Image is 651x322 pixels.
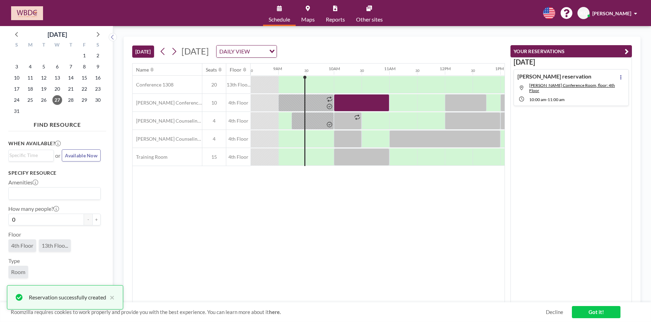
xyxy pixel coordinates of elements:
span: Tuesday, August 12, 2025 [39,73,49,83]
span: 15 [202,154,226,160]
div: 30 [471,68,475,73]
div: M [24,41,37,50]
span: Saturday, August 9, 2025 [93,62,103,72]
div: 1PM [495,66,504,71]
label: Floor [8,231,21,238]
label: Amenities [8,179,38,186]
div: 9AM [273,66,282,71]
input: Search for option [252,47,265,56]
span: [PERSON_NAME] Counseling Room [133,118,202,124]
div: Search for option [9,150,53,160]
span: or [55,152,60,159]
span: Wednesday, August 20, 2025 [52,84,62,94]
span: Saturday, August 16, 2025 [93,73,103,83]
span: Thursday, August 21, 2025 [66,84,76,94]
span: Saturday, August 30, 2025 [93,95,103,105]
span: Friday, August 15, 2025 [79,73,89,83]
h4: FIND RESOURCE [8,118,106,128]
div: Name [136,67,149,73]
span: Sunday, August 10, 2025 [12,73,22,83]
span: Sunday, August 24, 2025 [12,95,22,105]
span: Roomzilla requires cookies to work properly and provide you with the best experience. You can lea... [11,309,546,315]
span: Sunday, August 31, 2025 [12,106,22,116]
span: [PERSON_NAME] Counseling Room [133,136,202,142]
div: Seats [206,67,217,73]
span: 4th Floor [226,136,251,142]
button: Available Now [62,149,101,162]
button: - [84,214,92,225]
span: Training Room [133,154,168,160]
div: Search for option [217,46,277,57]
h3: Specify resource [8,170,101,176]
span: 11:00 AM [548,97,565,102]
div: 30 [415,68,420,73]
span: [DATE] [181,46,209,56]
a: Got it! [572,306,620,318]
div: T [64,41,77,50]
div: S [10,41,24,50]
button: [DATE] [132,46,154,58]
span: Friday, August 29, 2025 [79,95,89,105]
span: Wednesday, August 27, 2025 [52,95,62,105]
span: Sunday, August 3, 2025 [12,62,22,72]
span: Saturday, August 2, 2025 [93,51,103,60]
h3: [DATE] [514,58,629,66]
label: Type [8,257,20,264]
span: [PERSON_NAME] Conference Room [133,100,202,106]
span: Monday, August 25, 2025 [25,95,35,105]
div: Reservation successfully created [29,293,106,302]
input: Search for option [9,151,50,159]
span: Sunday, August 17, 2025 [12,84,22,94]
span: 4 [202,136,226,142]
span: Friday, August 22, 2025 [79,84,89,94]
span: Friday, August 1, 2025 [79,51,89,60]
div: 12PM [440,66,451,71]
div: Search for option [9,188,100,199]
button: + [92,214,101,225]
span: Monday, August 11, 2025 [25,73,35,83]
a: here. [269,309,281,315]
span: 4th Floor [226,100,251,106]
a: Decline [546,309,563,315]
label: How many people? [8,205,59,212]
span: 4th Floor [226,154,251,160]
div: Floor [230,67,242,73]
h4: [PERSON_NAME] reservation [517,73,591,80]
div: 30 [304,68,308,73]
div: 30 [360,68,364,73]
span: Friday, August 8, 2025 [79,62,89,72]
span: 20 [202,82,226,88]
img: organization-logo [11,6,43,20]
span: [PERSON_NAME] [592,10,631,16]
span: Available Now [65,152,98,158]
span: Conference 1308 [133,82,174,88]
div: T [37,41,51,50]
div: 10AM [329,66,340,71]
span: DAILY VIEW [218,47,251,56]
span: Tuesday, August 19, 2025 [39,84,49,94]
button: YOUR RESERVATIONS [510,45,632,57]
span: Marx Conference Room, floor: 4th Floor [529,83,615,93]
span: - [546,97,548,102]
span: Wednesday, August 13, 2025 [52,73,62,83]
span: Thursday, August 7, 2025 [66,62,76,72]
span: Tuesday, August 26, 2025 [39,95,49,105]
div: 30 [249,68,253,73]
span: 4 [202,118,226,124]
div: [DATE] [48,30,67,39]
span: 10 [202,100,226,106]
div: W [51,41,64,50]
span: 10:00 AM [529,97,546,102]
span: Monday, August 4, 2025 [25,62,35,72]
button: close [106,293,115,302]
span: Saturday, August 23, 2025 [93,84,103,94]
span: Schedule [269,17,290,22]
span: Room [11,269,25,275]
span: Maps [301,17,315,22]
span: KG [580,10,587,16]
span: 4th Floor [11,242,33,249]
span: Wednesday, August 6, 2025 [52,62,62,72]
span: Monday, August 18, 2025 [25,84,35,94]
span: Thursday, August 14, 2025 [66,73,76,83]
label: Name [8,284,23,291]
